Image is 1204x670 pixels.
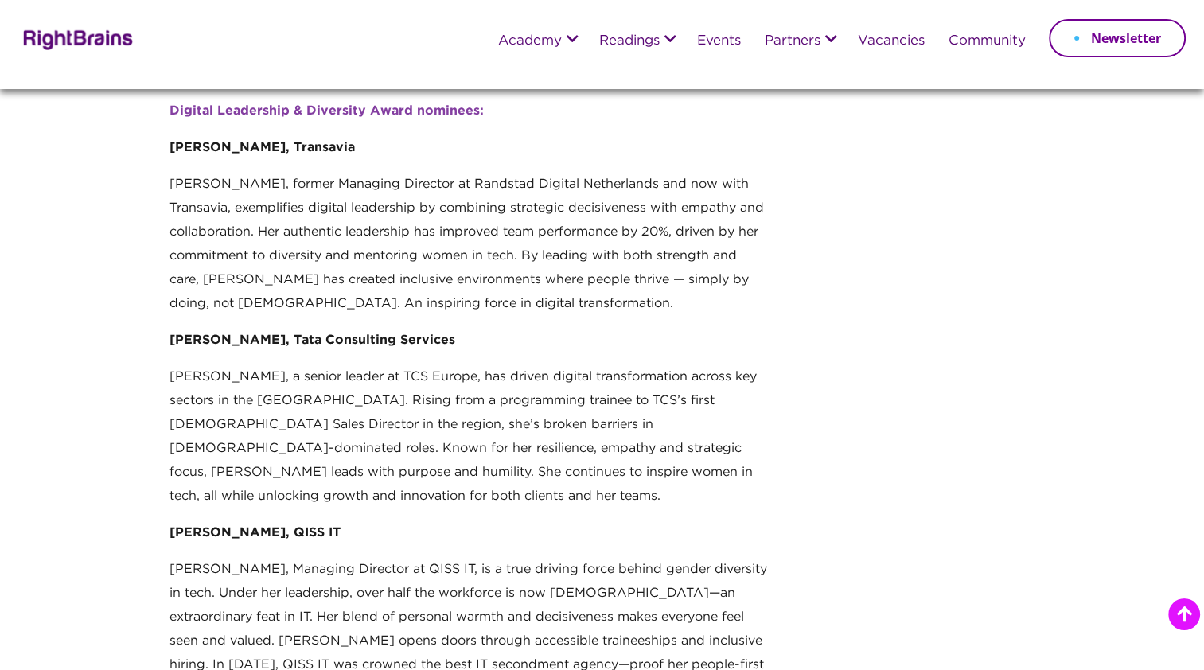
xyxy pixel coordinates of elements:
[764,34,820,49] a: Partners
[696,34,740,49] a: Events
[598,34,659,49] a: Readings
[1049,19,1186,57] a: Newsletter
[169,142,355,154] strong: [PERSON_NAME], Transavia
[169,334,455,346] strong: [PERSON_NAME], Tata Consulting Services
[948,34,1025,49] a: Community
[169,173,768,329] p: [PERSON_NAME], former Managing Director at Randstad Digital Netherlands and now with Transavia, e...
[169,365,768,521] p: [PERSON_NAME], a senior leader at TCS Europe, has driven digital transformation across key sector...
[857,34,924,49] a: Vacancies
[169,105,484,117] span: Digital Leadership & Diversity Award nominees:
[169,527,341,539] strong: [PERSON_NAME], QISS IT
[18,27,134,50] img: Rightbrains
[497,34,561,49] a: Academy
